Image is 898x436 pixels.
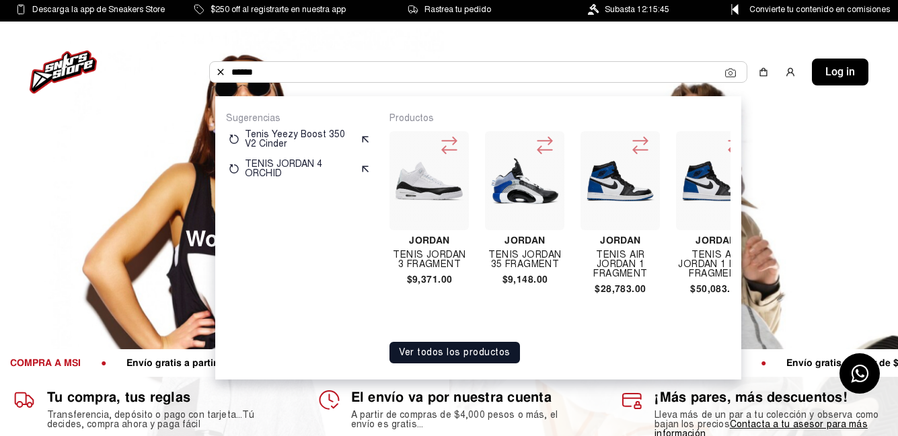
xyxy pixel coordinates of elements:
p: Tenis Yeezy Boost 350 V2 Cinder [245,130,354,149]
h4: Tenis Jordan 3 Fragment [389,250,469,269]
span: Subasta 12:15:45 [605,2,669,17]
button: Ver todos los productos [389,342,520,363]
h4: Jordan [581,235,660,245]
img: logo [30,50,97,94]
h4: Jordan [676,235,755,245]
img: Control Point Icon [726,4,743,15]
h1: ¡Más pares, más descuentos! [654,389,885,405]
h1: El envío va por nuestra cuenta [351,389,581,405]
span: ● [866,357,891,369]
img: shopping [758,67,769,77]
h4: $9,148.00 [485,275,564,284]
p: Productos [389,112,731,124]
h2: A partir de compras de $4,000 pesos o más, el envío es gratis... [351,410,581,429]
img: suggest.svg [360,163,371,174]
h4: Tenis Air Jordan 1 High Fragment [676,250,755,279]
h2: Transferencia, depósito o pago con tarjeta...Tú decides, compra ahora y paga fácil [47,410,277,429]
span: Paga tu par a plazos [752,357,866,369]
img: suggest.svg [360,134,371,145]
h4: Tenis Air Jordan 1 Fragment [581,250,660,279]
h4: $28,783.00 [581,284,660,293]
img: Tenis Jordan 35 Fragment [490,147,559,215]
p: TENIS JORDAN 4 ORCHID [245,159,354,178]
span: $250 off al registrarte en nuestra app [211,2,346,17]
img: Tenis Air Jordan 1 High Fragment [681,147,750,215]
span: Rastrea tu pedido [424,2,491,17]
h4: $9,371.00 [389,275,469,284]
h4: $50,083.00 [676,284,755,293]
img: Cámara [725,67,736,78]
img: Buscar [215,67,226,77]
span: Women [186,229,263,250]
span: Convierte tu contenido en comisiones [749,2,890,17]
p: Sugerencias [226,112,373,124]
span: Descarga la app de Sneakers Store [32,2,165,17]
span: Log in [825,64,855,80]
img: restart.svg [229,134,239,145]
h4: Jordan [485,235,564,245]
span: ● [207,357,232,369]
img: restart.svg [229,163,239,174]
img: Tenis Air Jordan 1 Fragment [586,160,654,202]
img: Tenis Jordan 3 Fragment [395,147,463,215]
img: user [785,67,796,77]
h4: Jordan [389,235,469,245]
h4: Tenis Jordan 35 Fragment [485,250,564,269]
h1: Tu compra, tus reglas [47,389,277,405]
